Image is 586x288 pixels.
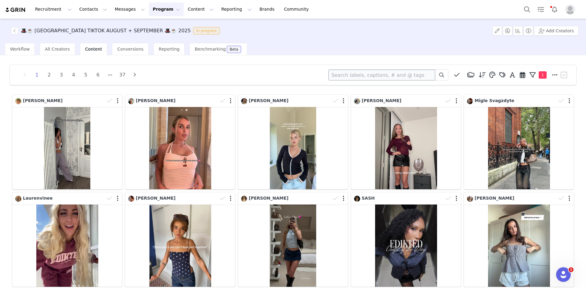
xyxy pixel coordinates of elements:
[193,27,220,34] span: In progress
[31,2,75,16] button: Recruitment
[565,5,575,14] img: placeholder-profile.jpg
[475,98,514,103] span: Migle Svagzdyte
[249,98,288,103] span: [PERSON_NAME]
[362,196,375,201] span: SASH
[23,196,53,201] span: Laurenvinee
[569,267,573,272] span: 1
[195,47,226,52] span: Benchmarking
[45,47,70,52] span: All Creators
[45,71,54,79] li: 2
[520,2,534,16] button: Search
[5,7,26,13] img: grin logo
[15,98,21,104] img: cd96c3ac-a94d-41d5-b42d-c445c5f77361.jpg
[81,71,90,79] li: 5
[362,98,401,103] span: [PERSON_NAME]
[467,98,473,104] img: bd52bfad-9b3b-403b-b127-72a94041d560.jpg
[128,98,134,104] img: 177fa3b9-bcd6-4ba9-8f38-e289c02b487b.jpg
[241,98,247,104] img: 55d812b0-1d2e-4a5d-b502-3def7be62ddb.jpg
[15,196,21,202] img: c30ba6de-baa7-4acc-a3f5-16d2d0d170c1.jpg
[85,47,102,52] span: Content
[117,47,143,52] span: Conversions
[249,196,288,201] span: [PERSON_NAME]
[354,196,360,202] img: e6d07c23-80a1-49a7-b36d-f9540fb677a6.jpg
[128,196,134,202] img: 7f863538-1bf3-470a-9fe3-1bfd2353bb96.jpg
[111,2,149,16] button: Messages
[118,71,127,79] li: 37
[241,196,247,202] img: d24b1327-49cd-4253-ba44-f02666f0c651.jpg
[23,98,63,103] span: [PERSON_NAME]
[539,71,547,79] span: 1
[534,2,548,16] a: Tasks
[136,196,175,201] span: [PERSON_NAME]
[69,71,78,79] li: 4
[548,2,561,16] button: Notifications
[159,47,179,52] span: Reporting
[32,71,42,79] li: 1
[256,2,280,16] a: Brands
[136,98,175,103] span: [PERSON_NAME]
[10,47,30,52] span: Workflow
[218,2,255,16] button: Reporting
[562,5,581,14] button: Profile
[21,27,191,34] h3: 🎩☕️ [GEOGRAPHIC_DATA] TIKTOK AUGUST + SEPTEMBER 🎩☕️ 2025
[93,71,103,79] li: 6
[230,48,238,51] div: Beta
[528,70,550,80] button: 1
[184,2,217,16] button: Content
[57,71,66,79] li: 3
[467,196,473,202] img: d4f79ff7-c3fe-4364-b074-eeb89c384b63.jpg
[556,267,571,282] iframe: Intercom live chat
[149,2,184,16] button: Program
[475,196,514,201] span: [PERSON_NAME]
[280,2,315,16] a: Community
[76,2,111,16] button: Contacts
[354,98,360,104] img: aa7b74ad-f1b3-42dd-84dd-2f51a7af9758.jpg
[11,27,222,34] span: [object Object]
[534,26,579,36] button: Add Creators
[328,69,435,80] input: Search labels, captions, # and @ tags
